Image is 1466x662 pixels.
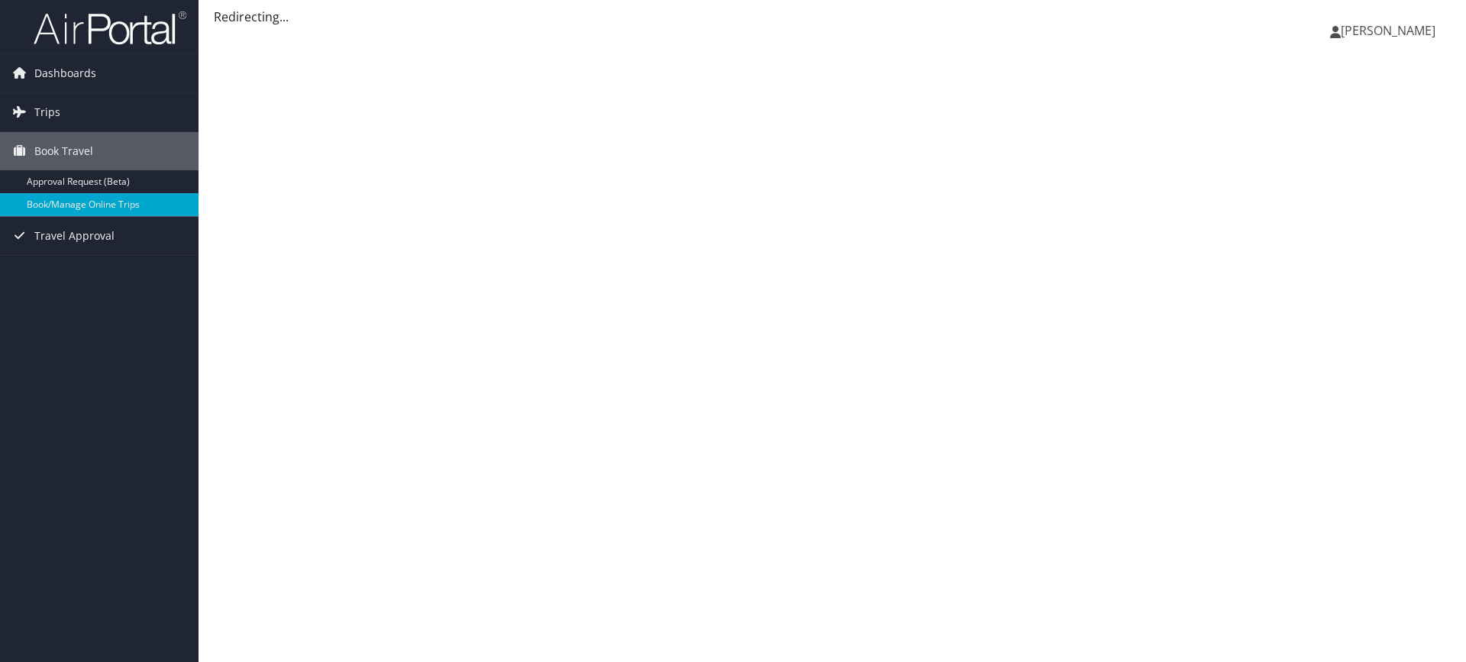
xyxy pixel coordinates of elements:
[1330,8,1451,53] a: [PERSON_NAME]
[34,10,186,46] img: airportal-logo.png
[34,54,96,92] span: Dashboards
[34,217,115,255] span: Travel Approval
[214,8,1451,26] div: Redirecting...
[34,93,60,131] span: Trips
[34,132,93,170] span: Book Travel
[1341,22,1435,39] span: [PERSON_NAME]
